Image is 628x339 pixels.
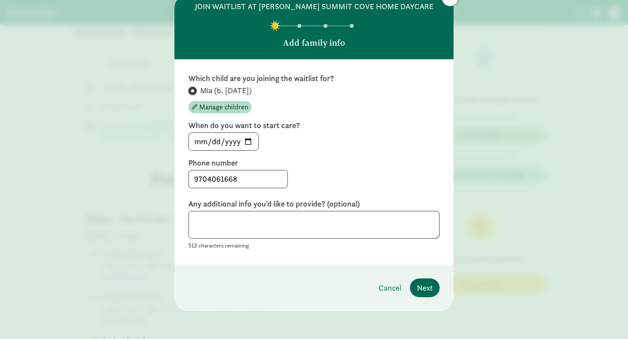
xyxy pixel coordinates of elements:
[199,102,248,112] span: Manage children
[188,158,440,168] label: Phone number
[410,278,440,297] button: Next
[283,37,345,49] p: Add family info
[372,278,408,297] button: Cancel
[189,170,287,188] input: 5555555555
[188,120,440,131] label: When do you want to start care?
[188,101,252,113] button: Manage children
[417,282,433,294] span: Next
[188,242,249,249] small: 512 characters remaining
[188,73,440,84] label: Which child are you joining the waitlist for?
[379,282,401,294] span: Cancel
[200,85,252,96] span: Mia (b. [DATE])
[195,1,433,12] h6: join waitlist at [PERSON_NAME] Summit Cove Home Daycare
[188,199,440,209] label: Any additional info you'd like to provide? (optional)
